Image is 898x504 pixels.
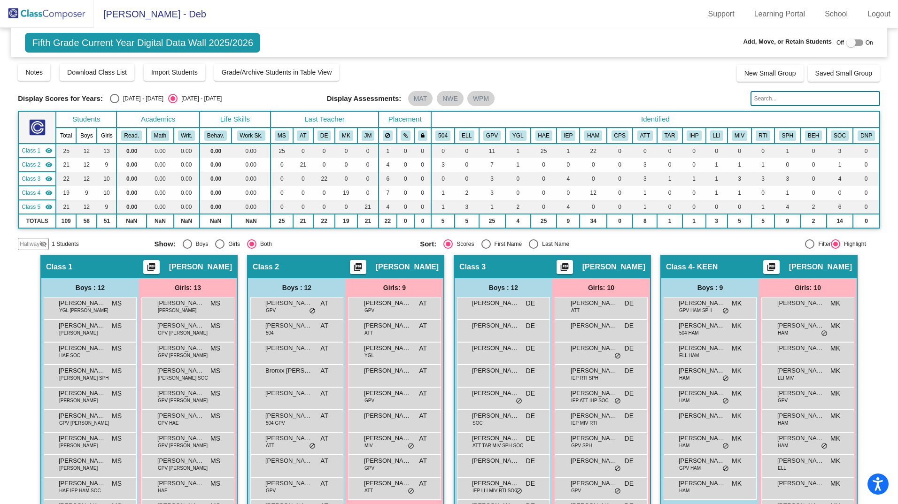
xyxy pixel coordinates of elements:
button: Download Class List [60,64,134,81]
td: 0 [706,144,728,158]
th: Did Not Pass IREAD [853,128,879,144]
a: School [817,7,855,22]
td: 1 [827,158,853,172]
td: 0 [531,200,557,214]
th: Academics [116,111,199,128]
td: 0.00 [147,172,174,186]
th: Reading Intervention [706,128,728,144]
td: 1 [505,158,531,172]
td: 109 [56,214,76,228]
th: Social Work Support (Brunetti) [827,128,853,144]
td: 19 [335,214,357,228]
button: BEH [805,130,822,141]
td: 0 [800,172,826,186]
td: 0.00 [147,186,174,200]
th: Total [56,128,76,144]
td: 0 [657,144,682,158]
td: 0.00 [147,144,174,158]
td: 0 [657,200,682,214]
mat-icon: visibility [45,203,53,211]
th: Dawn Elsbree [313,128,335,144]
th: Amanda Tzanetakos [293,128,314,144]
td: 0 [414,158,431,172]
button: ELL [459,130,474,141]
button: Read. [121,130,142,141]
td: Amanda Tzanetakos - No Class Name [18,158,56,172]
td: 0 [682,186,706,200]
button: Math [151,130,169,141]
mat-icon: picture_as_pdf [766,262,777,275]
td: 12 [76,144,97,158]
td: 21 [293,158,314,172]
td: 0.00 [200,186,232,200]
td: 0 [751,144,774,158]
span: Class 4 [22,189,40,197]
td: 0 [293,144,314,158]
button: MK [339,130,353,141]
td: 0.00 [232,158,270,172]
td: NaN [116,214,147,228]
td: 0 [357,158,379,172]
button: IHP [687,130,702,141]
button: ATT [637,130,653,141]
mat-radio-group: Select an option [110,94,222,103]
td: 0.00 [200,172,232,186]
button: GPV [483,130,501,141]
td: 0 [271,186,293,200]
td: 1 [431,200,455,214]
td: 3 [633,172,657,186]
td: 0 [580,158,607,172]
td: 7 [479,158,505,172]
span: New Small Group [744,69,796,77]
td: 0 [414,144,431,158]
td: 3 [774,172,800,186]
td: 7 [379,186,396,200]
td: 1 [682,172,706,186]
td: 0 [313,158,335,172]
td: 1 [751,158,774,172]
div: [DATE] - [DATE] [178,94,222,103]
td: 25 [56,144,76,158]
button: Import Students [144,64,205,81]
th: Keep with teacher [414,128,431,144]
td: 22 [313,172,335,186]
button: Grade/Archive Students in Table View [214,64,340,81]
span: [PERSON_NAME] - Deb [94,7,206,22]
td: TOTALS [18,214,56,228]
td: 0 [414,200,431,214]
button: MIV [732,130,747,141]
button: Print Students Details [557,260,573,274]
td: NaN [174,214,200,228]
td: 12 [76,200,97,214]
th: Meagan Keen [335,128,357,144]
td: 1 [505,144,531,158]
span: Class 3 [22,175,40,183]
td: 0 [853,200,879,214]
input: Search... [751,91,880,106]
td: 0 [800,186,826,200]
button: LLI [710,130,723,141]
th: Good Parent Volunteer [479,128,505,144]
td: 6 [379,172,396,186]
td: 21 [357,214,379,228]
th: Placement [379,111,431,128]
a: Logout [860,7,898,22]
button: New Small Group [737,65,804,82]
td: 0 [335,144,357,158]
td: 0 [633,144,657,158]
button: Print Students Details [763,260,780,274]
td: 0 [313,200,335,214]
td: 0 [397,172,414,186]
td: 0 [557,186,580,200]
td: 0 [751,186,774,200]
td: 0 [531,186,557,200]
span: Off [836,38,844,47]
td: 12 [76,172,97,186]
td: 3 [431,158,455,172]
td: 2 [800,200,826,214]
td: 0.00 [116,144,147,158]
td: 12 [580,186,607,200]
td: 0 [800,144,826,158]
td: 21 [56,200,76,214]
td: 2 [455,186,479,200]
